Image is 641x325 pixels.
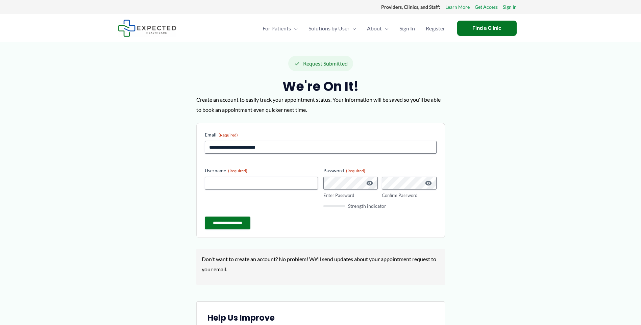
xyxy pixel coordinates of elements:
a: Sign In [503,3,517,11]
span: Menu Toggle [291,17,298,40]
h2: We're on it! [196,78,445,95]
a: AboutMenu Toggle [362,17,394,40]
label: Username [205,167,318,174]
a: Solutions by UserMenu Toggle [303,17,362,40]
span: Register [426,17,445,40]
button: Show Password [366,179,374,187]
a: Find a Clinic [457,21,517,36]
span: (Required) [228,168,247,173]
a: For PatientsMenu Toggle [257,17,303,40]
div: Request Submitted [288,56,353,71]
span: (Required) [219,132,238,137]
a: Sign In [394,17,420,40]
span: Sign In [399,17,415,40]
nav: Primary Site Navigation [257,17,450,40]
label: Confirm Password [382,192,437,199]
span: For Patients [263,17,291,40]
a: Learn More [445,3,470,11]
p: Don't want to create an account? No problem! We'll send updates about your appointment request to... [202,254,440,274]
legend: Password [323,167,365,174]
label: Email [205,131,437,138]
span: Solutions by User [309,17,349,40]
p: Create an account to easily track your appointment status. Your information will be saved so you'... [196,95,445,115]
div: Strength indicator [323,204,437,208]
span: Menu Toggle [382,17,389,40]
span: About [367,17,382,40]
span: (Required) [346,168,365,173]
img: Expected Healthcare Logo - side, dark font, small [118,20,176,37]
a: Get Access [475,3,498,11]
h3: Help Us Improve [207,312,434,323]
strong: Providers, Clinics, and Staff: [381,4,440,10]
label: Enter Password [323,192,378,199]
a: Register [420,17,450,40]
span: Menu Toggle [349,17,356,40]
button: Show Password [424,179,433,187]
